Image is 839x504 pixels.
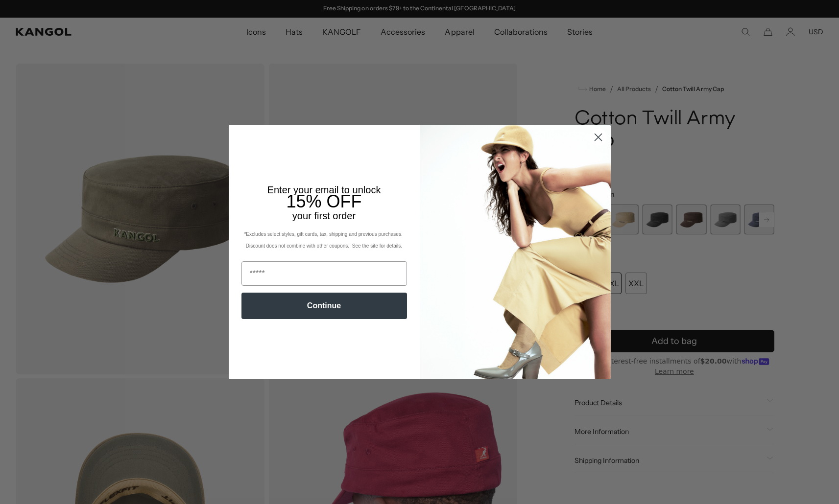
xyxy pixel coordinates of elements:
[590,129,607,146] button: Close dialog
[241,261,407,286] input: Email
[267,184,381,195] span: Enter your email to unlock
[420,125,611,379] img: 93be19ad-e773-4382-80b9-c9d740c9197f.jpeg
[241,293,407,319] button: Continue
[286,191,361,211] span: 15% OFF
[292,210,356,221] span: your first order
[244,231,404,249] span: *Excludes select styles, gift cards, tax, shipping and previous purchases. Discount does not comb...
